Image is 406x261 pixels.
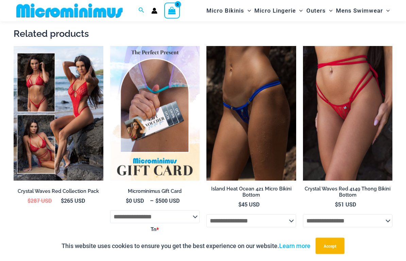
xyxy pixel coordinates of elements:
[383,2,390,19] span: Menu Toggle
[204,1,392,20] nav: Site Navigation
[306,2,326,19] span: Outers
[335,201,356,208] bdi: 51 USD
[156,226,159,233] abbr: Required field
[326,2,333,19] span: Menu Toggle
[28,197,31,204] span: $
[110,188,200,195] h2: Microminimus Gift Card
[155,197,180,204] bdi: 500 USD
[164,3,180,18] a: View Shopping Cart, empty
[14,188,103,197] a: Crystal Waves Red Collection Pack
[14,3,125,18] img: MM SHOP LOGO FLAT
[303,46,393,181] img: Crystal Waves 4149 Thong 01
[28,197,52,204] bdi: 287 USD
[206,46,296,181] img: Island Heat Ocean 421 Bottom 01
[296,2,303,19] span: Menu Toggle
[126,197,144,204] bdi: 0 USD
[244,2,251,19] span: Menu Toggle
[336,2,383,19] span: Mens Swimwear
[206,186,296,201] a: Island Heat Ocean 421 Micro Bikini Bottom
[253,2,304,19] a: Micro LingerieMenu ToggleMenu Toggle
[335,201,338,208] span: $
[14,28,392,40] h2: Related products
[303,186,393,201] a: Crystal Waves Red 4149 Thong Bikini Bottom
[61,197,85,204] bdi: 265 USD
[238,201,259,208] bdi: 45 USD
[138,6,145,15] a: Search icon link
[151,8,157,14] a: Account icon link
[61,197,64,204] span: $
[206,186,296,199] h2: Island Heat Ocean 421 Micro Bikini Bottom
[205,2,253,19] a: Micro BikinisMenu ToggleMenu Toggle
[14,46,103,181] img: Collection Pack
[206,46,296,181] a: Island Heat Ocean 421 Bottom 01Island Heat Ocean 421 Bottom 02Island Heat Ocean 421 Bottom 02
[155,197,158,204] span: $
[254,2,296,19] span: Micro Lingerie
[14,46,103,181] a: Collection PackCrystal Waves 305 Tri Top 4149 Thong 01Crystal Waves 305 Tri Top 4149 Thong 01
[126,197,129,204] span: $
[110,46,200,181] img: Featured Gift Card
[303,186,393,199] h2: Crystal Waves Red 4149 Thong Bikini Bottom
[334,2,391,19] a: Mens SwimwearMenu ToggleMenu Toggle
[110,197,200,205] span: –
[316,238,344,254] button: Accept
[238,201,241,208] span: $
[14,188,103,195] h2: Crystal Waves Red Collection Pack
[206,2,244,19] span: Micro Bikinis
[279,242,310,249] a: Learn more
[110,188,200,197] a: Microminimus Gift Card
[62,241,310,251] p: This website uses cookies to ensure you get the best experience on our website.
[305,2,334,19] a: OutersMenu ToggleMenu Toggle
[303,46,393,181] a: Crystal Waves 4149 Thong 01Crystal Waves 305 Tri Top 4149 Thong 01Crystal Waves 305 Tri Top 4149 ...
[111,225,199,235] label: To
